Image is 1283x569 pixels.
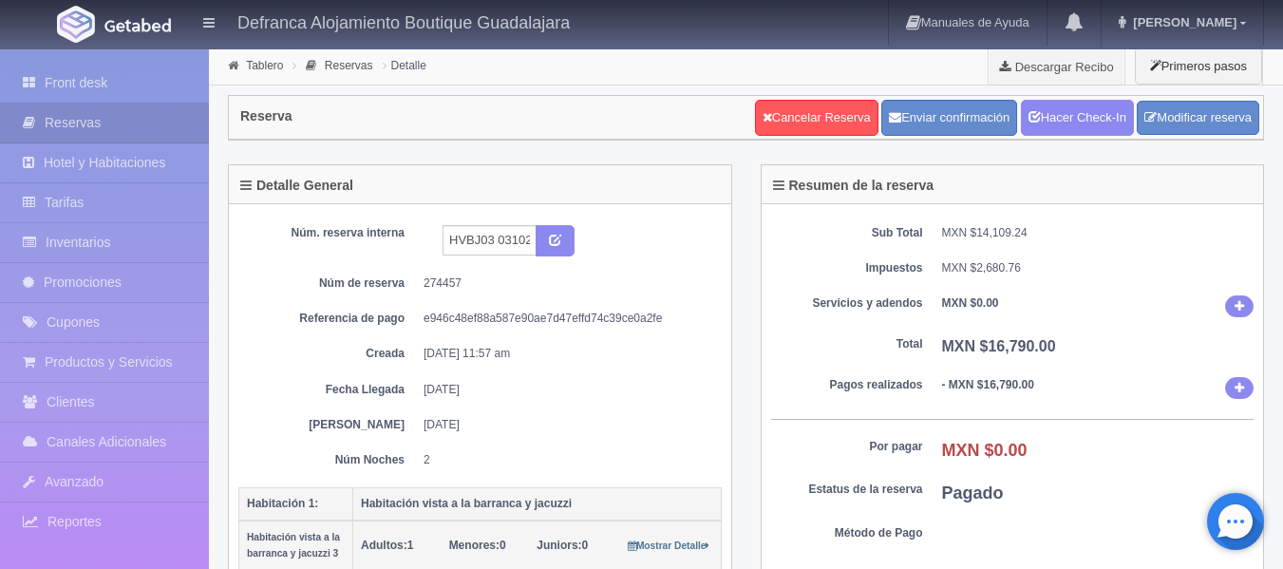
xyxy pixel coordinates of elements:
h4: Detalle General [240,179,353,193]
dd: MXN $2,680.76 [942,260,1255,276]
h4: Reserva [240,109,292,123]
a: Hacer Check-In [1021,100,1134,136]
dt: Impuestos [771,260,923,276]
img: Getabed [57,6,95,43]
b: MXN $16,790.00 [942,338,1056,354]
span: 0 [537,539,588,552]
span: 0 [449,539,506,552]
h4: Defranca Alojamiento Boutique Guadalajara [237,9,570,33]
dt: [PERSON_NAME] [253,417,405,433]
dd: [DATE] [424,417,708,433]
a: Reservas [325,59,373,72]
dt: Total [771,336,923,352]
b: MXN $0.00 [942,441,1028,460]
button: Primeros pasos [1135,47,1262,85]
th: Habitación vista a la barranca y jacuzzi [353,487,722,521]
a: Mostrar Detalle [628,539,710,552]
dt: Método de Pago [771,525,923,541]
img: Getabed [104,18,171,32]
dt: Pagos realizados [771,377,923,393]
dd: 2 [424,452,708,468]
button: Enviar confirmación [881,100,1017,136]
small: Habitación vista a la barranca y jacuzzi 3 [247,532,340,559]
b: - MXN $16,790.00 [942,378,1034,391]
dt: Núm. reserva interna [253,225,405,241]
b: Pagado [942,484,1004,503]
dt: Referencia de pago [253,311,405,327]
dd: MXN $14,109.24 [942,225,1255,241]
strong: Juniors: [537,539,581,552]
dt: Núm Noches [253,452,405,468]
a: Cancelar Reserva [755,100,878,136]
b: Habitación 1: [247,497,318,510]
dt: Por pagar [771,439,923,455]
h4: Resumen de la reserva [773,179,934,193]
dt: Creada [253,346,405,362]
li: Detalle [378,56,431,74]
dd: [DATE] 11:57 am [424,346,708,362]
a: Modificar reserva [1137,101,1259,136]
dd: [DATE] [424,382,708,398]
strong: Menores: [449,539,500,552]
dt: Sub Total [771,225,923,241]
dd: 274457 [424,275,708,292]
dd: e946c48ef88a587e90ae7d47effd74c39ce0a2fe [424,311,708,327]
b: MXN $0.00 [942,296,999,310]
strong: Adultos: [361,539,407,552]
span: 1 [361,539,413,552]
small: Mostrar Detalle [628,541,710,551]
dt: Núm de reserva [253,275,405,292]
dt: Servicios y adendos [771,295,923,312]
a: Tablero [246,59,283,72]
a: Descargar Recibo [989,47,1124,85]
dt: Fecha Llegada [253,382,405,398]
span: [PERSON_NAME] [1128,15,1236,29]
dt: Estatus de la reserva [771,482,923,498]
